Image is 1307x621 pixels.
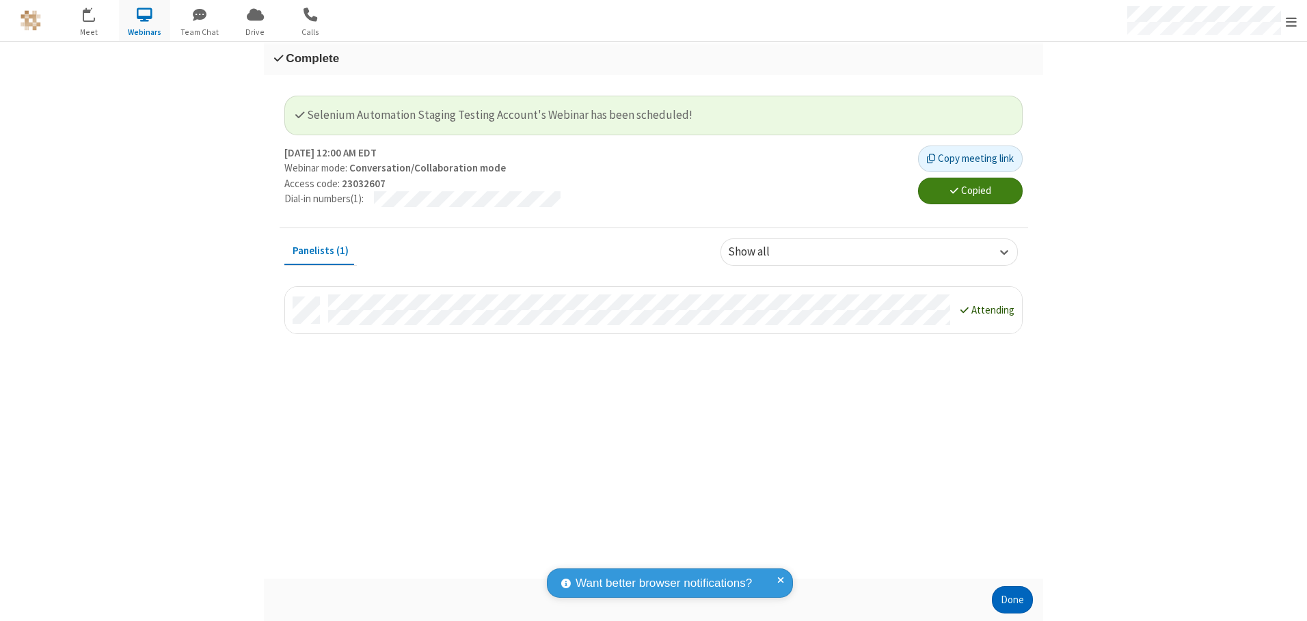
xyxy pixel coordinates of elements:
[576,575,752,592] span: Want better browser notifications?
[349,161,506,174] strong: Conversation/Collaboration mode
[295,107,692,122] span: Selenium Automation Staging Testing Account's Webinar has been scheduled!
[284,238,357,264] button: Panelists (1)
[90,8,103,18] div: 19
[284,146,377,161] strong: [DATE] 12:00 AM EDT
[64,26,115,38] span: Meet
[274,52,1033,65] h3: Complete
[284,176,908,192] p: Access code:
[918,178,1023,205] button: Copied
[728,243,793,261] div: Show all
[918,146,1023,173] button: Copy meeting link
[285,26,336,38] span: Calls
[284,191,364,207] p: Dial-in numbers (1) :
[342,177,386,190] strong: 23032607
[174,26,226,38] span: Team Chat
[971,303,1014,316] span: Attending
[21,10,41,31] img: QA Selenium DO NOT DELETE OR CHANGE
[230,26,281,38] span: Drive
[284,161,908,176] p: Webinar mode:
[119,26,170,38] span: Webinars
[992,586,1033,613] button: Done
